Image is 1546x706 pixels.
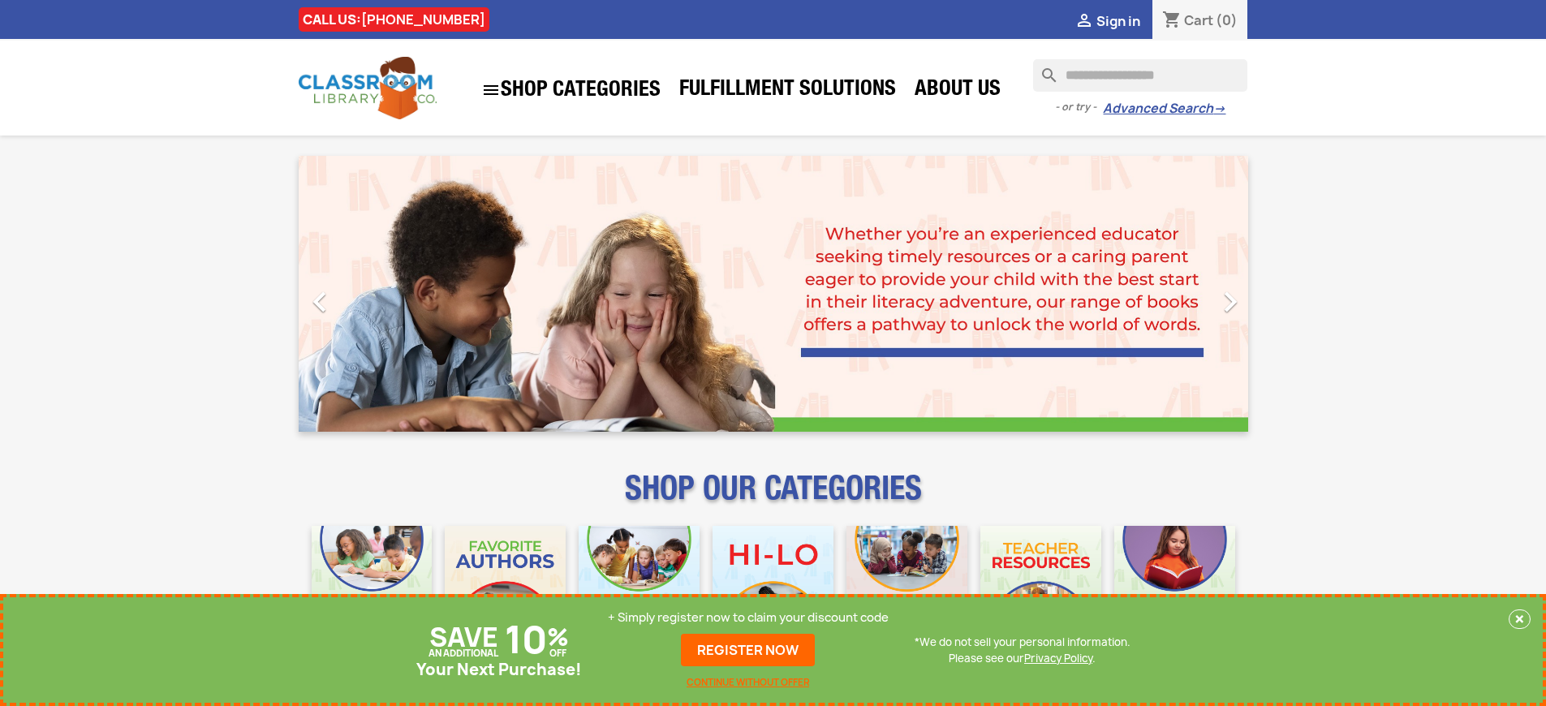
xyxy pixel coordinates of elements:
a: Previous [299,156,441,432]
div: CALL US: [299,7,489,32]
span: - or try - [1055,99,1103,115]
ul: Carousel container [299,156,1248,432]
i:  [1210,282,1251,322]
span: Sign in [1096,12,1140,30]
img: Classroom Library Company [299,57,437,119]
i:  [481,80,501,100]
span: → [1213,101,1225,117]
img: CLC_Bulk_Mobile.jpg [312,526,433,647]
span: Cart [1184,11,1213,29]
img: CLC_Fiction_Nonfiction_Mobile.jpg [846,526,967,647]
a: Advanced Search→ [1103,101,1225,117]
i:  [1074,12,1094,32]
a:  Sign in [1074,12,1140,30]
a: About Us [906,75,1009,107]
input: Search [1033,59,1247,92]
a: [PHONE_NUMBER] [361,11,485,28]
a: SHOP CATEGORIES [473,72,669,108]
img: CLC_Dyslexia_Mobile.jpg [1114,526,1235,647]
a: Next [1105,156,1248,432]
a: Fulfillment Solutions [671,75,904,107]
img: CLC_Phonics_And_Decodables_Mobile.jpg [579,526,700,647]
i: search [1033,59,1053,79]
img: CLC_Favorite_Authors_Mobile.jpg [445,526,566,647]
p: SHOP OUR CATEGORIES [299,484,1248,513]
img: CLC_HiLo_Mobile.jpg [713,526,833,647]
img: CLC_Teacher_Resources_Mobile.jpg [980,526,1101,647]
i:  [299,282,340,322]
i: shopping_cart [1162,11,1182,31]
span: (0) [1216,11,1238,29]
